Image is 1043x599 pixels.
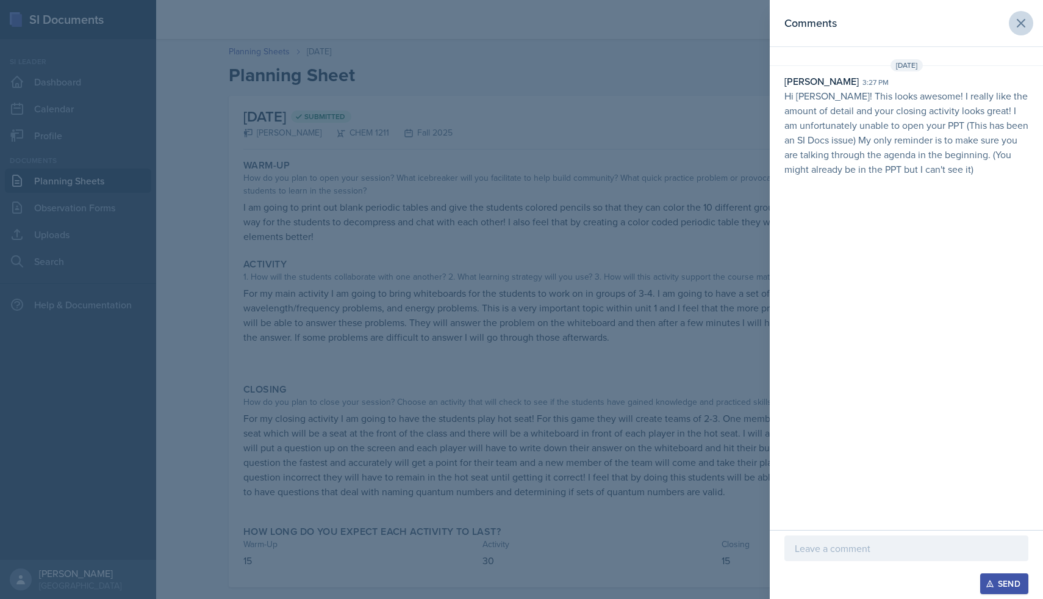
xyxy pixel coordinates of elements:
div: Send [988,579,1020,589]
div: [PERSON_NAME] [784,74,859,89]
span: [DATE] [891,59,923,71]
button: Send [980,573,1028,594]
div: 3:27 pm [862,77,889,88]
h2: Comments [784,15,837,32]
p: Hi [PERSON_NAME]! This looks awesome! I really like the amount of detail and your closing activit... [784,89,1028,176]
